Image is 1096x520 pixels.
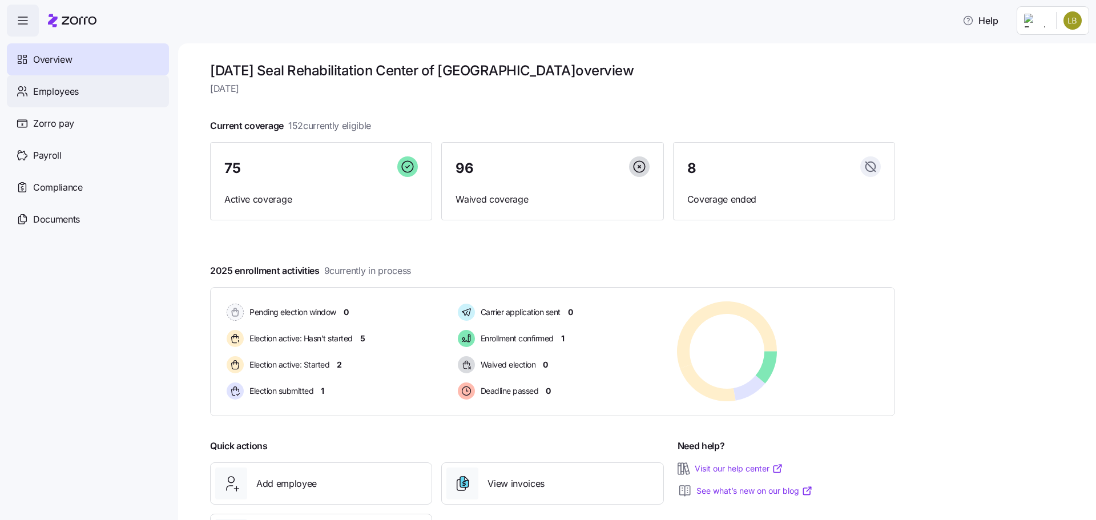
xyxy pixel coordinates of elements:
[477,385,539,397] span: Deadline passed
[210,82,895,96] span: [DATE]
[224,162,240,175] span: 75
[962,14,998,27] span: Help
[953,9,1008,32] button: Help
[561,333,565,344] span: 1
[321,385,324,397] span: 1
[246,385,313,397] span: Election submitted
[246,333,353,344] span: Election active: Hasn't started
[344,307,349,318] span: 0
[33,116,74,131] span: Zorro pay
[7,203,169,235] a: Documents
[477,359,536,370] span: Waived election
[246,359,329,370] span: Election active: Started
[477,307,561,318] span: Carrier application sent
[546,385,551,397] span: 0
[360,333,365,344] span: 5
[456,162,473,175] span: 96
[324,264,411,278] span: 9 currently in process
[210,439,268,453] span: Quick actions
[33,84,79,99] span: Employees
[477,333,554,344] span: Enrollment confirmed
[568,307,573,318] span: 0
[337,359,342,370] span: 2
[696,485,813,497] a: See what’s new on our blog
[7,75,169,107] a: Employees
[7,139,169,171] a: Payroll
[246,307,336,318] span: Pending election window
[456,192,649,207] span: Waived coverage
[33,148,62,163] span: Payroll
[224,192,418,207] span: Active coverage
[1024,14,1047,27] img: Employer logo
[288,119,371,133] span: 152 currently eligible
[7,43,169,75] a: Overview
[33,212,80,227] span: Documents
[210,264,411,278] span: 2025 enrollment activities
[33,53,72,67] span: Overview
[687,192,881,207] span: Coverage ended
[33,180,83,195] span: Compliance
[7,171,169,203] a: Compliance
[678,439,725,453] span: Need help?
[687,162,696,175] span: 8
[256,477,317,491] span: Add employee
[695,463,783,474] a: Visit our help center
[210,119,371,133] span: Current coverage
[210,62,895,79] h1: [DATE] Seal Rehabilitation Center of [GEOGRAPHIC_DATA] overview
[487,477,545,491] span: View invoices
[1063,11,1082,30] img: 1af8aab67717610295fc0a914effc0fd
[7,107,169,139] a: Zorro pay
[543,359,548,370] span: 0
